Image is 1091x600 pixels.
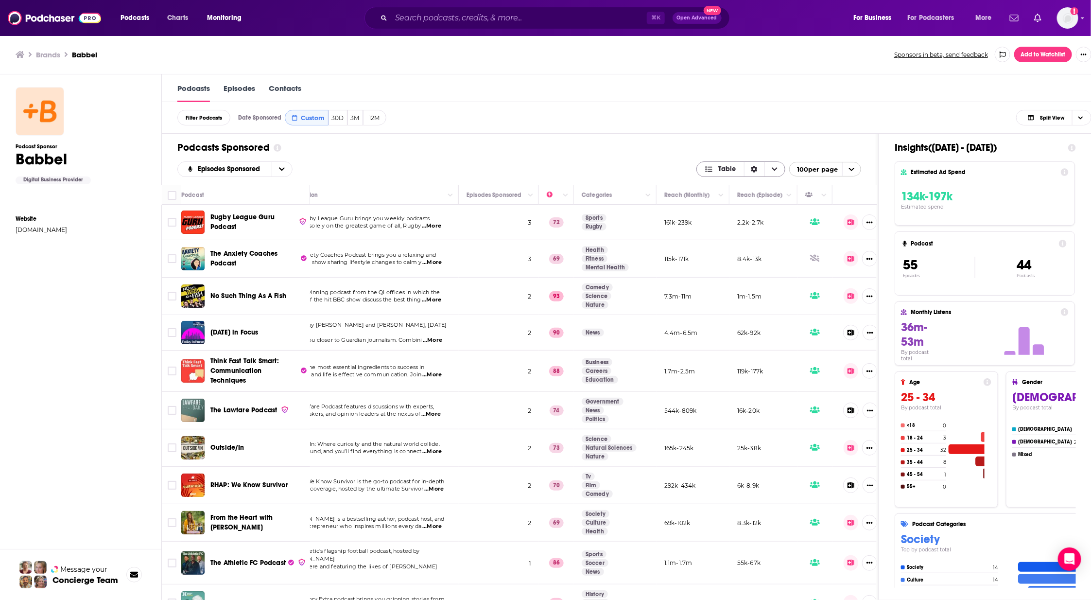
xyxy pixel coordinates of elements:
[210,357,279,385] span: Think Fast Talk Smart: Communication Techniques
[287,222,421,229] span: centred solely on the greatest game of all, Rugby
[210,481,288,489] span: RHAP: We Know Survivor
[422,296,441,304] span: ...More
[664,519,690,527] p: 69k-102k
[1018,452,1075,458] h4: Mixed
[329,110,347,125] button: 30D
[907,484,941,490] h4: 55+
[549,217,564,227] p: 72
[424,485,444,493] span: ...More
[911,169,1056,176] h4: Estimated Ad Spend
[805,189,819,201] div: Has Guests
[1057,7,1078,29] button: Show profile menu
[8,9,101,27] img: Podchaser - Follow, Share and Rate Podcasts
[549,558,564,568] p: 86
[582,473,595,480] a: Tv
[582,435,611,443] a: Science
[181,359,205,383] img: Think Fast Talk Smart: Communication Techniques
[907,423,941,428] h4: <18
[529,559,531,568] span: 1
[944,472,946,478] h4: 1
[1057,7,1078,29] img: User Profile
[560,190,571,201] button: Column Actions
[287,563,438,570] span: Akinwolere and featuring the likes of [PERSON_NAME]
[582,590,608,598] a: History
[467,189,521,201] div: Episodes Sponsored
[210,249,277,267] span: The Anxiety Coaches Podcast
[287,448,422,455] span: Look around, and you’ll find everything is connect
[549,328,564,337] p: 90
[549,443,564,453] p: 73
[210,559,286,567] span: The Athletic FC Podcast
[287,296,421,303] span: writers of the hit BBC show discuss the best thing
[862,214,877,230] button: Show More Button
[664,292,692,300] p: 7.3m-11m
[181,211,205,234] a: Rugby League Guru Podcast
[818,190,830,201] button: Column Actions
[737,444,761,452] p: 25k-38k
[287,485,424,492] span: Survivor coverage, hosted by the ultimate Survivor
[1017,257,1031,273] span: 44
[181,321,205,344] a: Today in Focus
[549,518,564,528] p: 69
[181,511,205,534] img: From the Heart with Rachel Brathen
[210,443,244,452] span: Outside/In
[181,284,205,308] a: No Such Thing As A Fish
[1018,426,1074,432] h4: [DEMOGRAPHIC_DATA]
[363,110,386,125] button: 12M
[181,399,205,422] a: The Lawfare Podcast
[901,189,952,204] span: 134k-197k
[1017,273,1035,278] p: Podcasts
[287,336,422,343] span: brings you closer to Guardian journalism. Combini
[582,301,608,309] a: Nature
[582,490,613,498] a: Comedy
[168,443,176,452] span: Toggle select row
[907,459,941,465] h4: 35 - 44
[34,576,47,588] img: Barbara Profile
[901,204,959,210] h4: Estimated spend
[422,371,442,379] span: ...More
[16,215,91,222] span: Website
[737,559,761,567] p: 55k-67k
[178,166,272,173] button: open menu
[895,141,1060,154] h1: Insights
[186,115,222,121] span: Filter Podcasts
[907,577,990,583] h4: Culture
[943,484,946,490] h4: 0
[863,325,878,340] button: Show More Button
[299,217,307,226] img: verified Badge
[528,254,531,264] span: 3
[287,523,422,529] span: serial entrepreneur who inspires millions every da
[528,443,531,453] span: 2
[210,213,275,231] span: Rugby League Guru Podcast
[528,518,531,528] span: 2
[993,565,998,571] h4: 14
[168,481,176,490] span: Toggle select row
[374,7,739,29] div: Search podcasts, credits, & more...
[181,189,204,201] div: Podcast
[582,255,607,263] a: Fitness
[168,218,176,227] span: Toggle select row
[901,10,969,26] button: open menu
[19,576,32,588] img: Jon Profile
[847,10,904,26] button: open menu
[744,162,764,176] div: Sort Direction
[862,440,877,456] button: Show More Button
[210,513,273,531] span: From the Heart with [PERSON_NAME]
[582,559,608,567] a: Soccer
[549,366,564,376] p: 88
[1030,10,1045,26] a: Show notifications dropdown
[673,12,722,24] button: Open AdvancedNew
[181,474,205,497] img: RHAP: We Know Survivor
[1071,7,1078,15] svg: Add a profile image
[287,321,447,336] span: Hosted by [PERSON_NAME] and [PERSON_NAME], [DATE] in Focus
[421,410,441,418] span: ...More
[200,10,254,26] button: open menu
[528,292,531,301] span: 2
[269,84,301,102] a: Contacts
[928,141,997,154] span: ( [DATE] - [DATE] )
[36,50,60,59] a: Brands
[1018,439,1072,445] h4: [DEMOGRAPHIC_DATA]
